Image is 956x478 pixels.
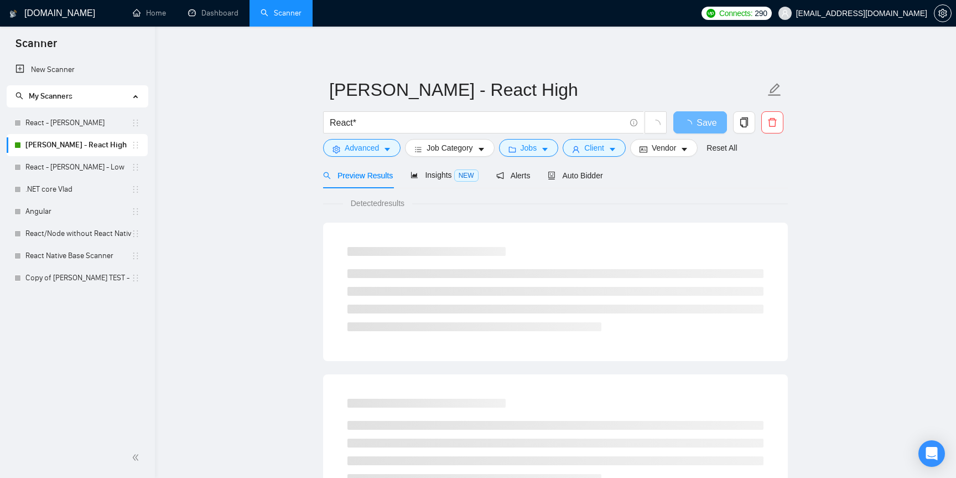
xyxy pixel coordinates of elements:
[934,4,952,22] button: setting
[477,145,485,153] span: caret-down
[25,156,131,178] a: React - [PERSON_NAME] - Low
[680,145,688,153] span: caret-down
[329,76,765,104] input: Scanner name...
[411,171,418,179] span: area-chart
[427,142,472,154] span: Job Category
[131,141,140,150] span: holder
[7,35,66,59] span: Scanner
[414,145,422,153] span: bars
[330,116,625,130] input: Search Freelance Jobs...
[25,178,131,201] a: .NET core Vlad
[548,172,555,179] span: robot
[131,251,140,260] span: holder
[131,207,140,216] span: holder
[584,142,604,154] span: Client
[496,172,504,179] span: notification
[7,223,148,245] li: React/Node without React Native Base Scanner
[25,134,131,156] a: [PERSON_NAME] - React High
[411,171,478,179] span: Insights
[131,274,140,282] span: holder
[630,139,698,157] button: idcardVendorcaret-down
[7,134,148,156] li: Ihor - FS - React High
[918,440,945,467] div: Open Intercom Messenger
[9,5,17,23] img: logo
[343,197,412,209] span: Detected results
[697,116,716,130] span: Save
[683,120,697,129] span: loading
[762,117,783,127] span: delete
[673,111,727,133] button: Save
[25,245,131,267] a: React Native Base Scanner
[15,59,139,81] a: New Scanner
[630,119,637,126] span: info-circle
[706,9,715,18] img: upwork-logo.png
[719,7,752,19] span: Connects:
[499,139,559,157] button: folderJobscaret-down
[652,142,676,154] span: Vendor
[767,83,782,97] span: edit
[323,172,331,179] span: search
[25,267,131,289] a: Copy of [PERSON_NAME] TEST - FS - React High
[131,185,140,194] span: holder
[609,145,616,153] span: caret-down
[651,120,661,130] span: loading
[323,139,401,157] button: settingAdvancedcaret-down
[541,145,549,153] span: caret-down
[7,112,148,134] li: React - Ihor - FS
[25,223,131,245] a: React/Node without React Native Base Scanner
[261,8,302,18] a: searchScanner
[706,142,737,154] a: Reset All
[7,245,148,267] li: React Native Base Scanner
[15,91,72,101] span: My Scanners
[345,142,379,154] span: Advanced
[7,201,148,223] li: Angular
[508,145,516,153] span: folder
[7,59,148,81] li: New Scanner
[755,7,767,19] span: 290
[131,163,140,172] span: holder
[15,92,23,100] span: search
[7,178,148,201] li: .NET core Vlad
[548,171,602,180] span: Auto Bidder
[934,9,952,18] a: setting
[133,8,166,18] a: homeHome
[405,139,494,157] button: barsJob Categorycaret-down
[332,145,340,153] span: setting
[188,8,238,18] a: dashboardDashboard
[761,111,783,133] button: delete
[733,111,755,133] button: copy
[132,452,143,463] span: double-left
[734,117,755,127] span: copy
[563,139,626,157] button: userClientcaret-down
[131,229,140,238] span: holder
[454,169,479,182] span: NEW
[572,145,580,153] span: user
[383,145,391,153] span: caret-down
[323,171,393,180] span: Preview Results
[781,9,789,17] span: user
[131,119,140,127] span: holder
[25,201,131,223] a: Angular
[934,9,951,18] span: setting
[521,142,537,154] span: Jobs
[496,171,531,180] span: Alerts
[29,91,72,101] span: My Scanners
[7,156,148,178] li: React - Ihor - Low
[7,267,148,289] li: Copy of Ihor TEST - FS - React High
[25,112,131,134] a: React - [PERSON_NAME]
[640,145,647,153] span: idcard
